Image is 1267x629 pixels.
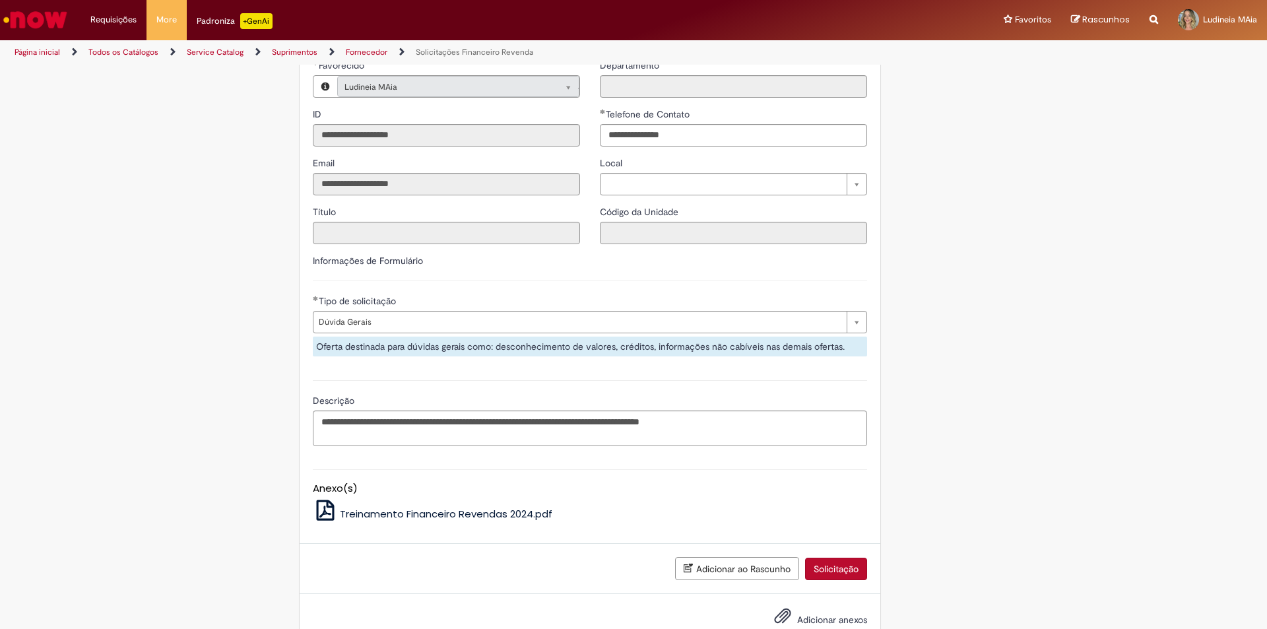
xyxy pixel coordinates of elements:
[600,109,606,114] span: Obrigatório Preenchido
[10,40,835,65] ul: Trilhas de página
[600,205,681,218] label: Somente leitura - Código da Unidade
[340,507,552,521] span: Treinamento Financeiro Revendas 2024.pdf
[313,507,553,521] a: Treinamento Financeiro Revendas 2024.pdf
[600,59,662,72] label: Somente leitura - Departamento
[313,76,337,97] button: Favorecido, Visualizar este registro Ludineia MAia
[90,13,137,26] span: Requisições
[337,76,579,97] a: Ludineia MAiaLimpar campo Favorecido
[797,614,867,626] span: Adicionar anexos
[187,47,244,57] a: Service Catalog
[319,312,840,333] span: Dúvida Gerais
[313,296,319,301] span: Obrigatório Preenchido
[313,59,367,72] label: Somente leitura - Necessários - Favorecido
[600,222,867,244] input: Código da Unidade
[416,47,533,57] a: Solicitações Financeiro Revenda
[313,108,324,121] label: Somente leitura - ID
[156,13,177,26] span: More
[272,47,317,57] a: Suprimentos
[240,13,273,29] p: +GenAi
[606,108,692,120] span: Telefone de Contato
[88,47,158,57] a: Todos os Catálogos
[1015,13,1051,26] span: Favoritos
[313,173,580,195] input: Email
[313,411,867,446] textarea: Descrição
[313,395,357,407] span: Descrição
[600,157,625,169] span: Local
[600,75,867,98] input: Departamento
[1082,13,1130,26] span: Rascunhos
[313,124,580,147] input: ID
[313,60,319,65] span: Obrigatório Preenchido
[600,59,662,71] span: Somente leitura - Departamento
[675,557,799,580] button: Adicionar ao Rascunho
[319,59,367,71] span: Necessários - Favorecido
[346,47,387,57] a: Fornecedor
[313,205,339,218] label: Somente leitura - Título
[313,222,580,244] input: Título
[313,337,867,356] div: Oferta destinada para dúvidas gerais como: desconhecimento de valores, créditos, informações não ...
[313,206,339,218] span: Somente leitura - Título
[313,255,423,267] label: Informações de Formulário
[805,558,867,580] button: Solicitação
[313,156,337,170] label: Somente leitura - Email
[600,206,681,218] span: Somente leitura - Código da Unidade
[1,7,69,33] img: ServiceNow
[313,157,337,169] span: Somente leitura - Email
[313,483,867,494] h5: Anexo(s)
[344,77,546,98] span: Ludineia MAia
[1071,14,1130,26] a: Rascunhos
[319,295,399,307] span: Tipo de solicitação
[15,47,60,57] a: Página inicial
[313,108,324,120] span: Somente leitura - ID
[1203,14,1257,25] span: Ludineia MAia
[600,124,867,147] input: Telefone de Contato
[600,173,867,195] a: Limpar campo Local
[197,13,273,29] div: Padroniza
